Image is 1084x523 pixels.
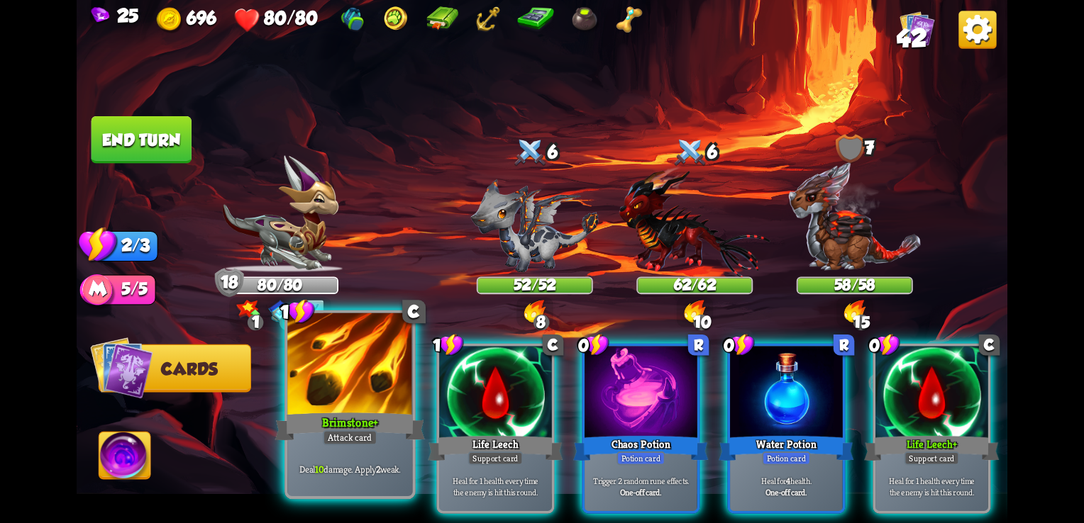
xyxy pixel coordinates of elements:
[223,279,337,293] div: 80/80
[99,274,156,305] div: 5/5
[533,315,549,331] div: 8
[524,300,546,323] img: Explosion_Icon.png
[638,279,751,293] div: 62/62
[543,334,564,356] div: C
[787,161,922,272] img: Furnace_Dragon.png
[573,433,708,463] div: Chaos Potion
[724,333,755,356] div: 0
[234,7,260,33] img: Heart.png
[402,300,426,323] div: C
[587,476,695,487] p: Trigger 2 random rune effects.
[578,333,609,356] div: 0
[762,451,810,465] div: Potion card
[428,433,563,463] div: Life Leech
[616,6,643,33] img: Golden Bone - Upgrade first non-upgraded card drawn each turn for 1 round.
[878,476,985,497] p: Heal for 1 health every time the enemy is hit this round.
[864,433,999,463] div: Life Leech+
[291,463,409,475] p: Deal damage. Apply weak.
[616,451,665,465] div: Potion card
[636,135,753,172] div: 6
[475,6,501,33] img: Anchor - Start each combat with 10 armor.
[958,11,996,48] img: Options_Button.png
[157,7,183,33] img: Gold.png
[571,6,599,33] img: Cauldron - Draw 2 additional cards at the start of each combat.
[442,476,549,497] p: Heal for 1 health every time the enemy is hit this round.
[315,463,323,475] b: 10
[382,6,409,33] img: Golden Paw - Enemies drop more gold.
[733,476,840,487] p: Heal for health.
[237,300,260,320] img: Bonus_Damage_Icon.png
[92,5,139,26] div: Gems
[900,11,934,49] div: View all the cards in your deck
[340,6,366,33] img: Gym Bag - Gain 1 Bonus Damage at the start of the combat.
[900,11,934,45] img: Cards_Icon.png
[99,344,251,393] button: Cards
[275,410,426,443] div: Brimstone+
[518,6,555,33] img: Calculator - Shop inventory can be reset 3 times.
[79,226,118,264] img: Stamina_Icon.png
[853,315,869,331] div: 15
[834,334,855,356] div: R
[620,486,662,497] b: One-off card.
[222,155,338,272] img: Chevalier_Dragon.png
[376,463,381,475] b: 2
[99,432,151,485] img: Ability_Icon.png
[269,300,292,322] img: ChevalierSigil.png
[688,334,709,356] div: R
[280,298,315,325] div: 1
[619,166,770,277] img: Cinder_Dragon.png
[684,300,705,323] img: Explosion_Icon.png
[905,451,959,465] div: Support card
[786,476,790,487] b: 4
[92,7,110,25] img: Gem.png
[478,279,592,293] div: 52/52
[979,334,1000,356] div: C
[99,231,158,261] div: 2/3
[477,135,593,172] div: 6
[248,315,264,331] div: 1
[897,24,927,52] span: 42
[798,279,912,293] div: 58/58
[161,359,217,378] span: Cards
[693,315,709,331] div: 10
[90,336,153,399] img: Cards_Icon.png
[187,7,216,28] span: 696
[869,333,900,356] div: 0
[426,6,459,33] img: Book - Gain 1 extra stamina at the start of each turn.
[157,7,216,33] div: Gold
[92,116,192,164] button: End turn
[797,135,913,164] div: 7
[234,7,318,33] div: Health
[719,433,853,463] div: Water Potion
[215,268,244,297] div: Armor
[844,300,865,323] img: Explosion_Icon.png
[468,451,523,465] div: Support card
[280,315,296,331] div: 1
[264,7,318,28] span: 80/80
[765,486,807,497] b: One-off card.
[433,333,464,356] div: 1
[79,274,116,310] img: Mana_Points.png
[471,179,599,272] img: Ash_Dragon.png
[323,430,377,446] div: Attack card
